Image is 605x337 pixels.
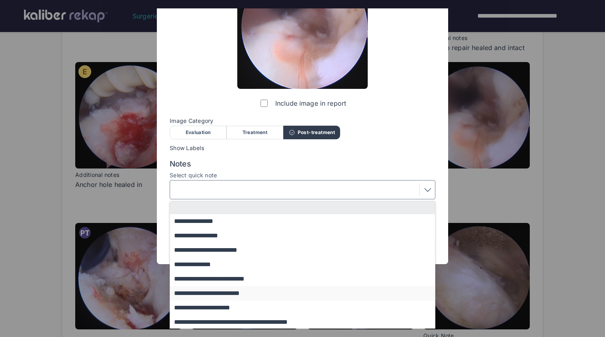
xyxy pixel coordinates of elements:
[170,118,435,124] span: Image Category
[170,172,435,179] label: Select quick note
[283,126,340,139] div: Post-treatment
[259,95,346,111] label: Include image in report
[260,100,268,107] input: Include image in report
[170,126,226,139] div: Evaluation
[170,159,435,169] span: Notes
[170,145,435,151] span: Show Labels
[226,126,283,139] div: Treatment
